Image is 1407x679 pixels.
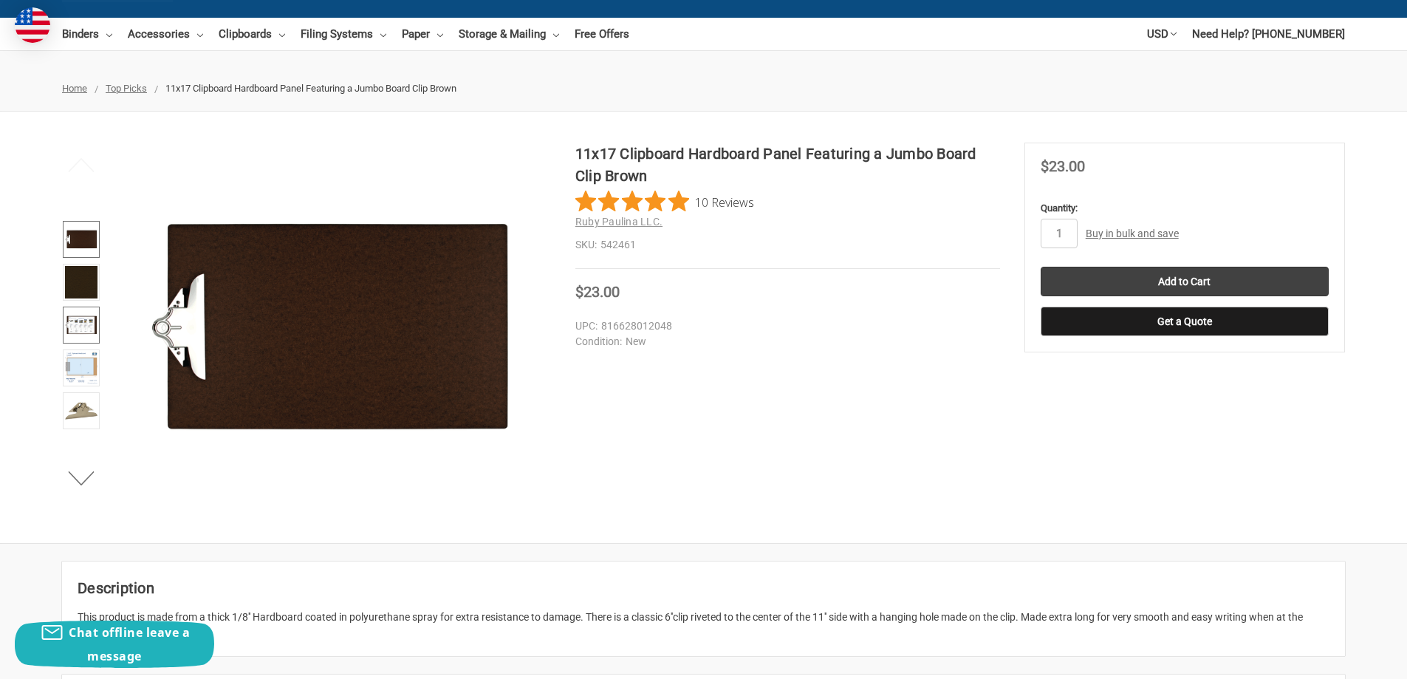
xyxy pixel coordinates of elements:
a: Home [62,83,87,94]
a: Free Offers [575,18,629,50]
img: 11x17 Clipboard Hardboard Panel Featuring a Jumbo Board Clip Brown [65,352,97,384]
dd: New [575,334,993,349]
button: Chat offline leave a message [15,621,214,668]
button: Previous [59,150,104,180]
img: 11x17 Clipboard Hardboard Panel Featuring a Jumbo Board Clip Brown [65,266,97,298]
a: Ruby Paulina LLC. [575,216,663,228]
img: 11x17 Clipboard Hardboard Panel Featuring a Jumbo Board Clip Brown [65,395,97,427]
a: Need Help? [PHONE_NUMBER] [1192,18,1345,50]
h2: Description [78,577,1329,599]
span: $23.00 [575,283,620,301]
img: 11x17 Clipboard Hardboard Panel Featuring a Jumbo Board Clip Brown [65,223,97,256]
a: Accessories [128,18,203,50]
dt: Condition: [575,334,622,349]
a: Top Picks [106,83,147,94]
button: Next [59,463,104,493]
dd: 542461 [575,237,1000,253]
dt: UPC: [575,318,598,334]
a: Clipboards [219,18,285,50]
span: 10 Reviews [695,191,754,213]
a: Paper [402,18,443,50]
span: $23.00 [1041,157,1085,175]
a: USD [1147,18,1177,50]
a: Filing Systems [301,18,386,50]
span: 11x17 Clipboard Hardboard Panel Featuring a Jumbo Board Clip Brown [165,83,456,94]
img: duty and tax information for United States [15,7,50,43]
a: Storage & Mailing [459,18,559,50]
dt: SKU: [575,237,597,253]
img: 11x17 Clipboard (542110) [65,309,97,341]
button: Rated 4.8 out of 5 stars from 10 reviews. Jump to reviews. [575,191,754,213]
input: Add to Cart [1041,267,1329,296]
span: Chat offline leave a message [69,624,190,664]
label: Quantity: [1041,201,1329,216]
div: This product is made from a thick 1/8'' Hardboard coated in polyurethane spray for extra resistan... [78,610,1329,641]
img: 11x17 Clipboard Hardboard Panel Featuring a Jumbo Board Clip Brown [147,143,516,512]
button: Get a Quote [1041,307,1329,336]
h1: 11x17 Clipboard Hardboard Panel Featuring a Jumbo Board Clip Brown [575,143,1000,187]
dd: 816628012048 [575,318,993,334]
a: Binders [62,18,112,50]
a: Buy in bulk and save [1086,228,1179,239]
